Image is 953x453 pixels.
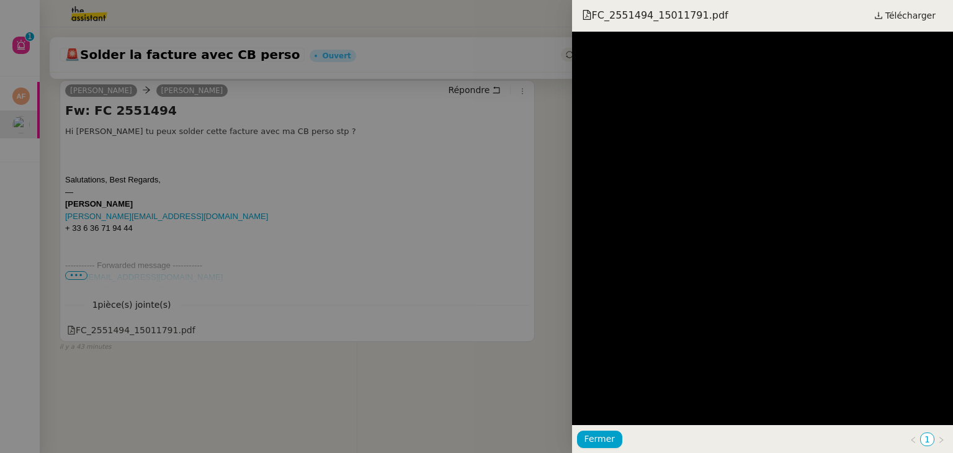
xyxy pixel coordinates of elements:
[921,433,934,446] a: 1
[920,433,934,446] li: 1
[577,431,622,448] button: Fermer
[906,433,920,446] button: Page précédente
[867,7,943,24] a: Télécharger
[885,7,936,24] span: Télécharger
[584,432,615,446] span: Fermer
[582,9,728,22] span: FC_2551494_15011791.pdf
[934,433,948,446] button: Page suivante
